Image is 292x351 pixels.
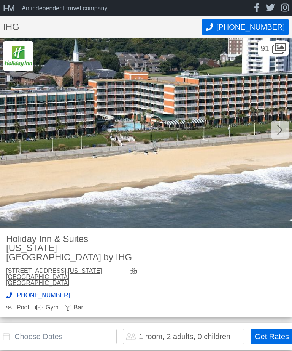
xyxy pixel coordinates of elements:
[266,3,275,13] a: twitter
[6,268,124,286] div: [STREET_ADDRESS],
[3,22,202,32] h1: IHG
[3,4,19,13] a: HM
[281,3,289,13] a: instagram
[35,305,59,311] div: Gym
[6,268,102,286] a: [US_STATE][GEOGRAPHIC_DATA] [GEOGRAPHIC_DATA]
[202,19,289,35] button: Call
[254,3,260,13] a: facebook
[15,292,70,298] span: [PHONE_NUMBER]
[65,305,83,311] div: Bar
[7,3,13,13] span: M
[258,41,289,56] div: 91
[216,23,285,32] span: [PHONE_NUMBER]
[130,268,140,286] a: view map
[3,3,7,13] span: H
[3,41,33,71] img: IHG
[6,305,29,311] div: Pool
[22,5,107,11] div: An independent travel company
[6,234,140,262] h2: Holiday Inn & Suites [US_STATE][GEOGRAPHIC_DATA] by IHG
[139,333,230,340] div: 1 room, 2 adults, 0 children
